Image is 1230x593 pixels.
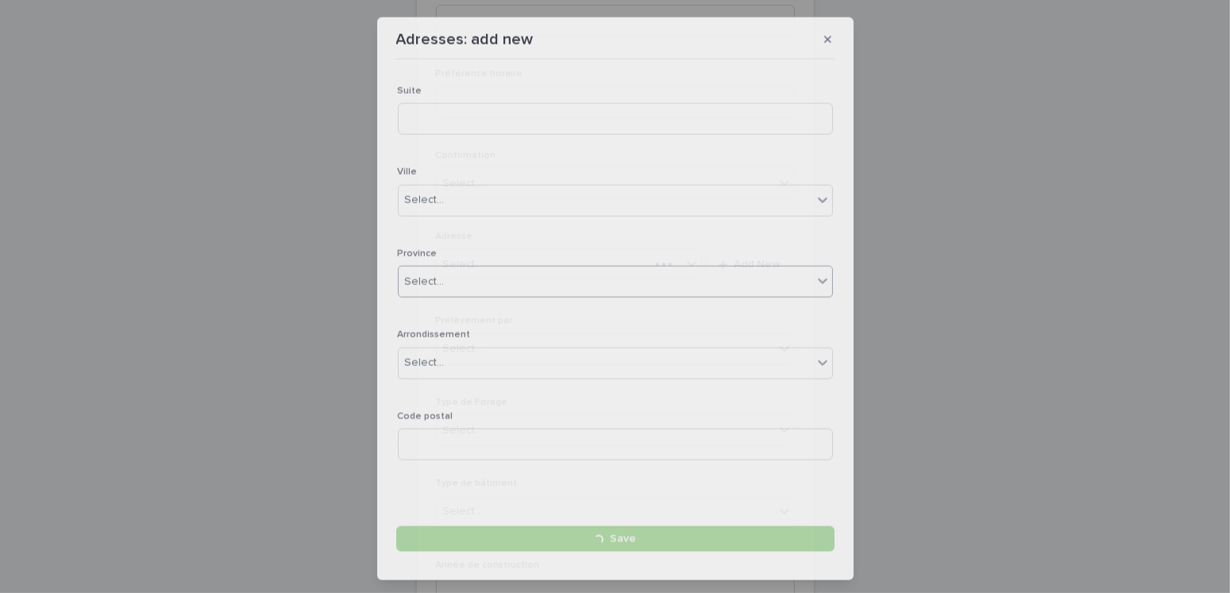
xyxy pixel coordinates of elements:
span: Suite [398,87,422,96]
div: Select... [405,192,445,209]
div: Select... [405,355,445,372]
span: Save [610,533,636,545]
button: Save [396,526,835,552]
p: Adresses: add new [396,29,534,48]
span: Province [398,248,438,258]
span: Ville [398,168,418,177]
span: Code postal [398,411,453,421]
div: Select... [405,273,445,290]
span: Arrondissement [398,330,471,340]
